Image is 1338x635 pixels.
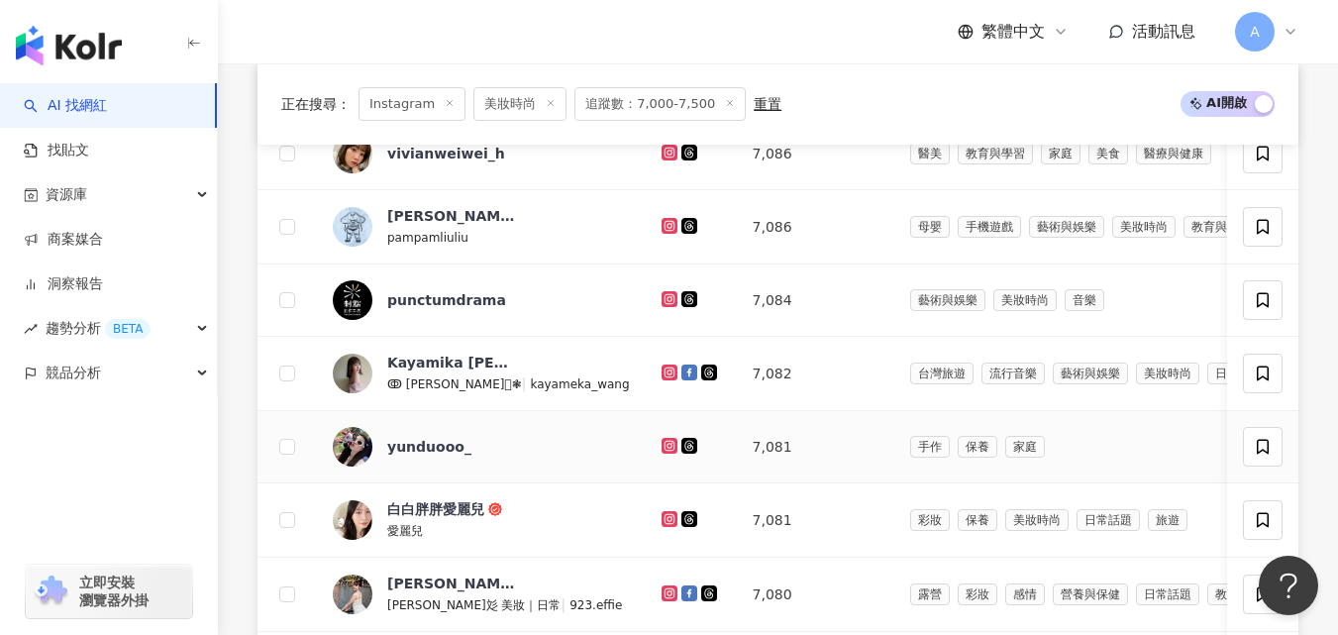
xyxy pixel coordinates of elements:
[530,377,629,391] span: kayameka_wang
[387,144,505,163] div: vivianweiwei_h
[910,509,950,531] span: 彩妝
[387,231,468,245] span: pampamliuliu
[1136,143,1211,164] span: 醫療與健康
[333,427,630,467] a: KOL Avataryunduooo_
[737,265,894,337] td: 7,084
[1088,143,1128,164] span: 美食
[522,375,531,391] span: |
[737,337,894,411] td: 7,082
[1207,583,1283,605] span: 教育與學習
[737,118,894,190] td: 7,086
[333,206,630,248] a: KOL Avatar[PERSON_NAME]pampamliuliu
[16,26,122,65] img: logo
[569,598,622,612] span: 923.effie
[1148,509,1187,531] span: 旅遊
[1041,143,1081,164] span: 家庭
[1184,216,1259,238] span: 教育與學習
[562,596,570,612] span: |
[1053,583,1128,605] span: 營養與保健
[333,354,372,393] img: KOL Avatar
[387,499,484,519] div: 白白胖胖愛麗兒
[333,427,372,467] img: KOL Avatar
[1259,556,1318,615] iframe: Help Scout Beacon - Open
[387,574,516,593] div: [PERSON_NAME]
[333,575,372,614] img: KOL Avatar
[958,583,997,605] span: 彩妝
[1136,583,1199,605] span: 日常話題
[387,353,516,372] div: Kayamika [PERSON_NAME]
[1005,436,1045,458] span: 家庭
[333,134,630,173] a: KOL Avatarvivianweiwei_h
[737,411,894,483] td: 7,081
[1065,289,1104,311] span: 音樂
[281,96,351,112] span: 正在搜尋 ：
[333,574,630,615] a: KOL Avatar[PERSON_NAME][PERSON_NAME]彣 美妝｜日常|923.effie
[46,172,87,217] span: 資源庫
[333,280,372,320] img: KOL Avatar
[333,353,630,394] a: KOL AvatarKayamika [PERSON_NAME]ↂ [PERSON_NAME]❃|kayameka_wang
[24,274,103,294] a: 洞察報告
[910,363,974,384] span: 台灣旅遊
[333,500,372,540] img: KOL Avatar
[993,289,1057,311] span: 美妝時尚
[32,576,70,607] img: chrome extension
[24,322,38,336] span: rise
[473,87,566,121] span: 美妝時尚
[79,574,149,609] span: 立即安裝 瀏覽器外掛
[981,21,1045,43] span: 繁體中文
[1077,509,1140,531] span: 日常話題
[958,216,1021,238] span: 手機遊戲
[1005,583,1045,605] span: 感情
[26,565,192,618] a: chrome extension立即安裝 瀏覽器外掛
[981,363,1045,384] span: 流行音樂
[387,206,516,226] div: [PERSON_NAME]
[910,583,950,605] span: 露營
[333,207,372,247] img: KOL Avatar
[1250,21,1260,43] span: A
[24,230,103,250] a: 商案媒合
[387,598,562,612] span: [PERSON_NAME]彣 美妝｜日常
[958,436,997,458] span: 保養
[1136,363,1199,384] span: 美妝時尚
[46,351,101,395] span: 競品分析
[333,134,372,173] img: KOL Avatar
[910,436,950,458] span: 手作
[387,377,522,391] span: ↂ [PERSON_NAME]❃
[737,190,894,265] td: 7,086
[958,143,1033,164] span: 教育與學習
[1029,216,1104,238] span: 藝術與娛樂
[24,96,107,116] a: searchAI 找網紅
[737,558,894,632] td: 7,080
[333,280,630,320] a: KOL Avatarpunctumdrama
[1053,363,1128,384] span: 藝術與娛樂
[387,290,506,310] div: punctumdrama
[359,87,465,121] span: Instagram
[333,499,630,541] a: KOL Avatar白白胖胖愛麗兒愛麗兒
[1112,216,1176,238] span: 美妝時尚
[46,306,151,351] span: 趨勢分析
[387,524,423,538] span: 愛麗兒
[387,437,471,457] div: yunduooo_
[1005,509,1069,531] span: 美妝時尚
[754,96,781,112] div: 重置
[24,141,89,160] a: 找貼文
[574,87,746,121] span: 追蹤數：7,000-7,500
[105,319,151,339] div: BETA
[737,483,894,558] td: 7,081
[1132,22,1195,41] span: 活動訊息
[910,143,950,164] span: 醫美
[910,289,985,311] span: 藝術與娛樂
[1207,363,1271,384] span: 日常話題
[910,216,950,238] span: 母嬰
[958,509,997,531] span: 保養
